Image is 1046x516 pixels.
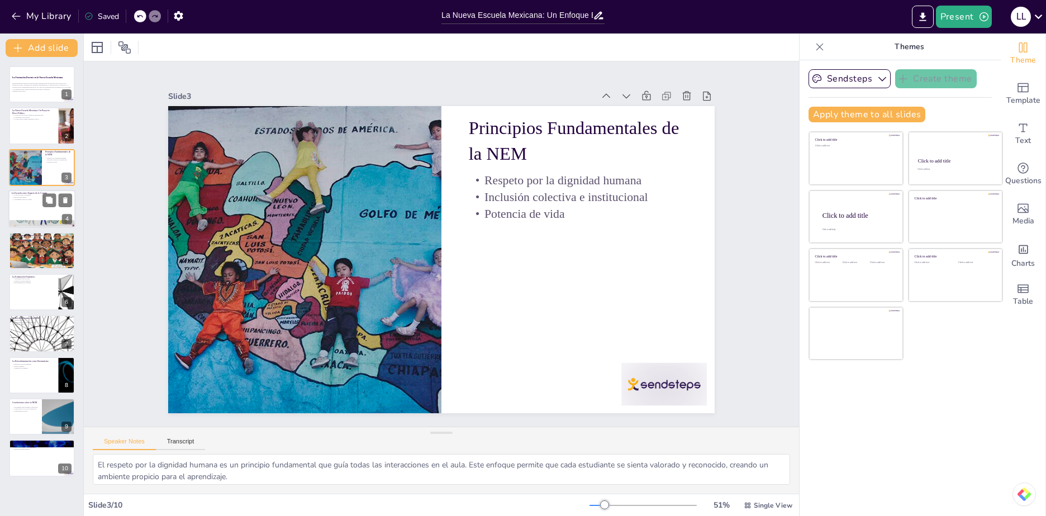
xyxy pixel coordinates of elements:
p: Aprendizaje como proceso [12,278,55,280]
div: 9 [61,422,72,432]
p: Themes [829,34,990,60]
p: Implementación efectiva de la NEM [12,444,72,446]
div: Add text boxes [1001,114,1045,154]
span: Charts [1011,257,1035,270]
div: Click to add text [915,261,950,264]
div: Add a table [1001,275,1045,315]
div: 6 [61,297,72,307]
div: 1 [61,89,72,99]
p: Reinventar el proyecto ético-político [12,236,72,238]
button: Add slide [6,39,78,57]
span: Template [1006,94,1040,107]
div: l l [1011,7,1031,27]
p: Educación transformadora [12,448,72,450]
p: Transformación social [12,410,39,412]
div: Click to add text [917,169,992,171]
p: Trastocar las temporalidades [12,240,72,242]
div: Slide 3 / 10 [88,500,589,510]
div: Click to add text [958,261,993,264]
div: 1 [9,66,75,103]
div: 9 [9,398,75,435]
p: El Rol del Docente en la NEM [12,317,72,320]
div: Click to add text [870,261,895,264]
textarea: El respeto por la dignidad humana es un principio fundamental que guía todas las interacciones en... [93,454,790,485]
div: 51 % [708,500,735,510]
p: La Evaluación Formativa [12,275,55,279]
input: Insert title [441,7,593,23]
div: 4 [62,214,72,224]
div: Add charts and graphs [1001,235,1045,275]
div: Click to add title [915,196,995,200]
button: My Library [8,7,76,25]
p: Respeto por la dignidad humana [45,157,72,159]
p: Promover la autoevaluación [12,280,55,282]
p: Reapropriar saberes subalternos [12,238,72,241]
div: Change the overall theme [1001,34,1045,74]
p: Inclusión colectiva e institucional [488,246,592,453]
span: Theme [1010,54,1036,66]
div: 5 [61,256,72,266]
p: Principios Fundamentales de la NEM [45,150,72,156]
p: Compromiso de los actores educativos [12,408,39,410]
p: Intelectual crítico [12,319,72,322]
button: Speaker Notes [93,438,156,450]
span: Text [1015,135,1031,147]
p: Inclusión colectiva e institucional [45,159,72,161]
span: Position [118,41,131,54]
button: Apply theme to all slides [809,107,925,122]
p: Potencia de vida [472,254,577,460]
p: Oportunidad para redefinir la educación [12,406,39,408]
button: l l [1011,6,1031,28]
div: Add ready made slides [1001,74,1045,114]
div: 5 [9,232,75,269]
p: Futuro de la Educación en [GEOGRAPHIC_DATA] [12,441,72,445]
p: Generated with [URL] [12,90,72,93]
p: La escuela como comunidad [12,194,72,197]
div: Click to add text [843,261,868,264]
div: Click to add title [915,255,995,259]
p: Esta presentación explora la Nueva Escuela Mexicana como un proyecto ético-político en la formaci... [12,82,72,90]
div: 8 [61,380,72,390]
div: Click to add title [815,138,895,142]
p: Ejes de Transformación Educativa [12,233,72,237]
p: Conclusiones sobre la NEM [12,401,39,404]
span: Questions [1005,175,1042,187]
button: Duplicate Slide [42,194,56,207]
p: Reflexión sobre la enseñanza [12,363,55,365]
button: Present [936,6,992,28]
p: Colaboración entre actores educativos [12,446,72,448]
button: Create theme [895,69,977,88]
p: La Nueva Escuela Mexicana: Un Proyecto Ético-Político [12,108,55,114]
div: Saved [84,11,119,22]
p: Respeto por la dignidad humana [503,240,608,446]
div: Click to add title [918,158,992,164]
button: Delete Slide [59,194,72,207]
div: Click to add text [815,145,895,147]
p: Autonomía en la toma de decisiones [12,321,72,323]
p: Ambiente de confianza [12,367,55,369]
div: Click to add body [822,228,893,231]
div: 6 [9,274,75,310]
p: Diálogo entre saberes [12,197,72,199]
p: La Retroalimentación como Herramienta [12,359,55,362]
p: Potencia de vida [45,161,72,163]
button: Export to PowerPoint [912,6,934,28]
div: Add images, graphics, shapes or video [1001,194,1045,235]
div: Get real-time input from your audience [1001,154,1045,194]
strong: La Formación Docente en la Nueva Escuela Mexicana [12,77,63,79]
button: Sendsteps [809,69,891,88]
p: La pedagogía no es neutra [12,116,55,118]
span: Single View [754,501,792,510]
div: 10 [9,439,75,476]
div: Layout [88,39,106,56]
span: Table [1013,295,1033,308]
div: Click to add title [822,211,894,219]
div: 7 [9,315,75,352]
p: La NEM es un proyecto educativo interconectado [12,114,55,116]
div: Click to add text [815,261,840,264]
div: 3 [61,173,72,183]
span: Media [1012,215,1034,227]
div: 3 [9,149,75,186]
p: Conocimiento diverso y plural [12,199,72,201]
div: Click to add title [815,255,895,259]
